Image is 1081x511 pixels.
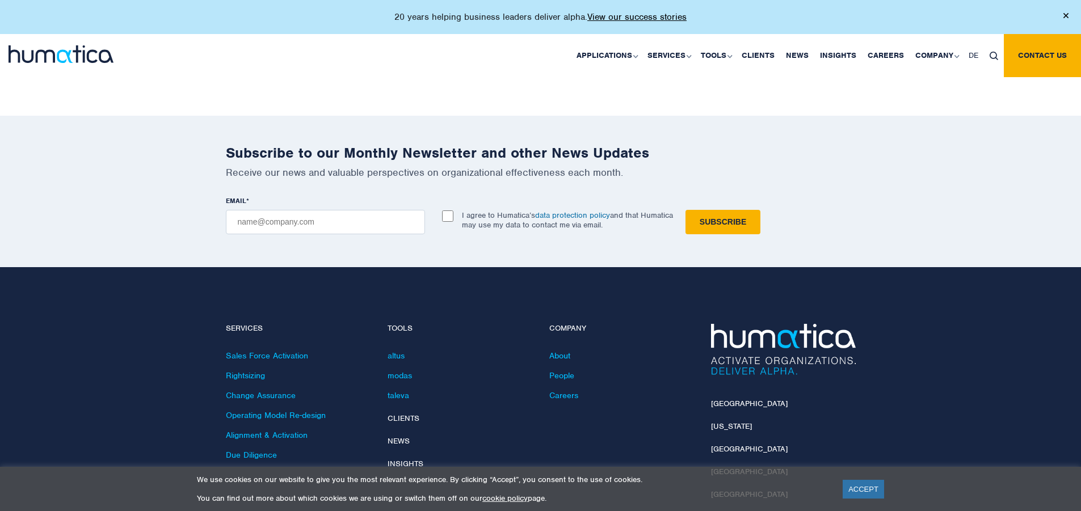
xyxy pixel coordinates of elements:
[711,399,788,408] a: [GEOGRAPHIC_DATA]
[711,421,752,431] a: [US_STATE]
[226,196,246,205] span: EMAIL
[226,410,326,420] a: Operating Model Re-design
[862,34,910,77] a: Careers
[226,166,856,179] p: Receive our news and valuable perspectives on organizational effectiveness each month.
[226,430,308,440] a: Alignment & Activation
[549,370,574,381] a: People
[388,413,419,423] a: Clients
[571,34,642,77] a: Applications
[642,34,695,77] a: Services
[736,34,780,77] a: Clients
[226,450,277,460] a: Due Diligence
[549,390,578,400] a: Careers
[843,480,884,499] a: ACCEPT
[388,390,409,400] a: taleva
[482,493,528,503] a: cookie policy
[226,324,371,333] h4: Services
[388,324,532,333] h4: Tools
[695,34,736,77] a: Tools
[969,50,978,60] span: DE
[535,210,610,220] a: data protection policy
[780,34,814,77] a: News
[814,34,862,77] a: Insights
[226,210,425,234] input: name@company.com
[226,144,856,162] h2: Subscribe to our Monthly Newsletter and other News Updates
[394,11,687,23] p: 20 years helping business leaders deliver alpha.
[388,459,423,468] a: Insights
[226,350,308,361] a: Sales Force Activation
[990,52,998,60] img: search_icon
[549,350,570,361] a: About
[1004,34,1081,77] a: Contact us
[963,34,984,77] a: DE
[711,444,788,454] a: [GEOGRAPHIC_DATA]
[549,324,694,333] h4: Company
[388,436,410,446] a: News
[226,370,265,381] a: Rightsizing
[442,210,453,222] input: I agree to Humatica’sdata protection policyand that Humatica may use my data to contact me via em...
[685,210,760,234] input: Subscribe
[910,34,963,77] a: Company
[388,370,412,381] a: modas
[226,390,296,400] a: Change Assurance
[587,11,687,23] a: View our success stories
[197,493,828,503] p: You can find out more about which cookies we are using or switch them off on our page.
[197,475,828,484] p: We use cookies on our website to give you the most relevant experience. By clicking “Accept”, you...
[9,45,113,63] img: logo
[711,324,856,375] img: Humatica
[462,210,673,230] p: I agree to Humatica’s and that Humatica may use my data to contact me via email.
[388,350,405,361] a: altus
